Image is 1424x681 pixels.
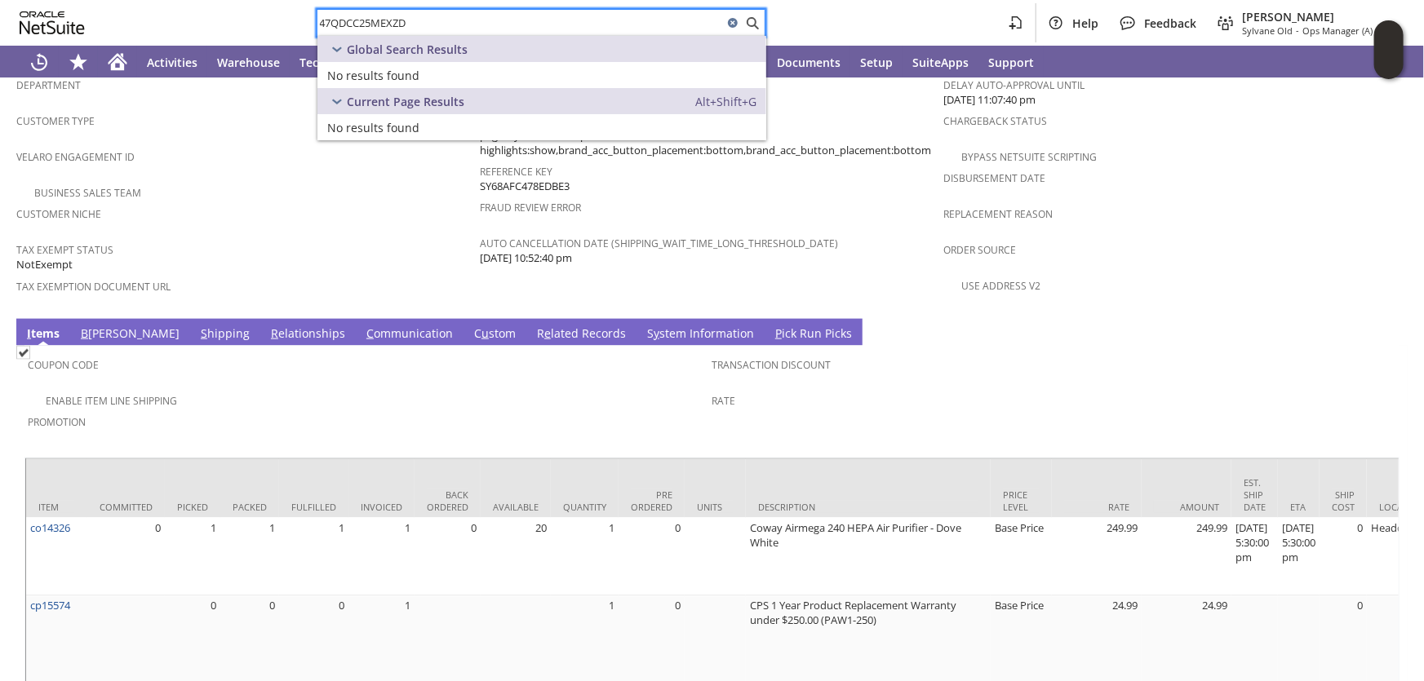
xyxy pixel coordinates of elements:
td: 0 [1320,518,1367,596]
div: Quantity [563,501,606,513]
a: Delay Auto-Approval Until [944,78,1085,92]
td: 249.99 [1052,518,1142,596]
a: No results found [317,114,766,140]
td: [DATE] 5:30:00 pm [1231,518,1278,596]
a: Department [16,78,81,92]
a: cp15574 [30,599,70,613]
span: P [775,325,782,341]
td: 1 [165,518,220,596]
a: Fraud Review Error [480,201,581,214]
a: Warehouse [207,46,290,78]
span: C [366,325,374,341]
span: No results found [327,120,419,135]
div: Units [697,501,734,513]
span: S [201,325,207,341]
a: Support [978,46,1044,78]
div: Est. Ship Date [1244,476,1266,513]
td: 1 [220,518,279,596]
span: u [481,325,489,341]
div: Description [758,501,978,513]
div: Ship Cost [1332,489,1355,513]
span: I [27,325,31,341]
span: Alt+Shift+G [695,94,756,109]
div: Amount [1154,501,1219,513]
a: No results found [317,62,766,88]
div: Committed [100,501,153,513]
div: ETA [1290,501,1307,513]
td: Base Price [991,518,1052,596]
span: SuiteApps [912,55,969,70]
a: Documents [767,46,850,78]
svg: Search [743,13,762,33]
a: Home [98,46,137,78]
span: Support [988,55,1034,70]
a: Disbursement Date [944,171,1046,185]
td: 1 [348,518,415,596]
div: Pre Ordered [631,489,672,513]
a: Shipping [197,325,254,343]
span: B [81,325,88,341]
div: Back Ordered [427,489,468,513]
span: Current Page Results [347,94,464,109]
a: Related Records [533,325,630,343]
a: Tax Exemption Document URL [16,280,171,294]
a: Enable Item Line Shipping [46,394,177,408]
a: Activities [137,46,207,78]
a: Promotion [28,415,86,429]
a: Communication [362,325,457,343]
a: System Information [643,325,758,343]
a: SuiteApps [903,46,978,78]
a: Pick Run Picks [771,325,856,343]
td: 0 [87,518,165,596]
span: Global Search Results [347,42,468,57]
a: co14326 [30,520,70,535]
svg: Shortcuts [69,52,88,72]
a: Chargeback Status [944,114,1048,128]
span: e [544,325,551,341]
a: Rate [712,394,736,408]
td: 0 [619,518,685,596]
a: Velaro Engagement ID [16,150,135,164]
a: Relationships [267,325,349,343]
td: 1 [279,518,348,596]
td: Coway Airmega 240 HEPA Air Purifier - Dove White [746,518,991,596]
div: Picked [177,501,208,513]
span: [PERSON_NAME] [1242,9,1395,24]
td: 1 [551,518,619,596]
td: 249.99 [1142,518,1231,596]
a: Customer Niche [16,207,101,221]
a: Tech [290,46,335,78]
svg: logo [20,11,85,34]
a: Order Source [944,243,1017,257]
input: Search [317,13,723,33]
td: 20 [481,518,551,596]
a: Business Sales Team [34,186,141,200]
div: Fulfilled [291,501,336,513]
a: Tax Exempt Status [16,243,113,257]
span: [DATE] 11:07:40 pm [944,92,1036,108]
span: NotExempt [16,257,73,272]
a: Use Address V2 [962,279,1041,293]
span: Ops Manager (A) (F2L) [1302,24,1395,37]
div: Available [493,501,539,513]
div: Rate [1064,501,1129,513]
img: Checked [16,346,30,360]
a: Customer Type [16,114,95,128]
span: Tech [299,55,326,70]
span: Oracle Guided Learning Widget. To move around, please hold and drag [1374,51,1404,80]
div: Invoiced [361,501,402,513]
span: page layout:list view,product highlights:show,brand_acc_button_placement:bottom,brand_acc_button_... [480,128,936,158]
a: Recent Records [20,46,59,78]
a: Bypass NetSuite Scripting [962,150,1098,164]
a: Custom [470,325,520,343]
a: Auto Cancellation Date (shipping_wait_time_long_threshold_date) [480,237,838,250]
div: Packed [233,501,267,513]
a: Replacement reason [944,207,1054,221]
span: Feedback [1144,15,1196,31]
span: Warehouse [217,55,280,70]
span: Help [1072,15,1098,31]
svg: Home [108,52,127,72]
svg: Recent Records [29,52,49,72]
a: Setup [850,46,903,78]
span: [DATE] 10:52:40 pm [480,250,572,266]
